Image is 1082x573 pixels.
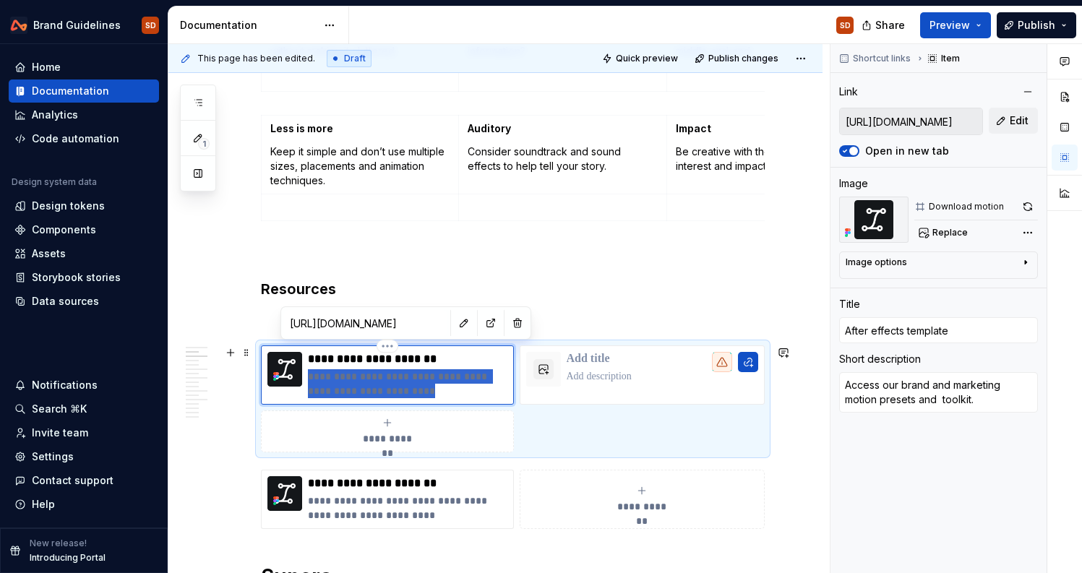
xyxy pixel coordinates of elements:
button: Publish changes [690,48,785,69]
div: SD [840,20,851,31]
span: Shortcut links [853,53,911,64]
a: Invite team [9,421,159,444]
div: Download motion [929,201,1004,212]
strong: Impact [676,122,711,134]
img: 0733df7c-e17f-4421-95a9-ced236ef1ff0.png [10,17,27,34]
div: SD [145,20,156,31]
strong: Less is more [270,122,333,134]
button: Quick preview [598,48,684,69]
div: Invite team [32,426,88,440]
a: Design tokens [9,194,159,217]
div: Link [839,85,858,99]
img: 3a8bb6f4-9567-4810-b92e-7b9cd4268315.png [267,476,302,511]
button: Publish [997,12,1076,38]
a: Assets [9,242,159,265]
div: Storybook stories [32,270,121,285]
a: Analytics [9,103,159,126]
div: Settings [32,449,74,464]
span: This page has been edited. [197,53,315,64]
img: 3a8bb6f4-9567-4810-b92e-7b9cd4268315.png [839,197,909,243]
h3: Resources [261,279,765,299]
div: Components [32,223,96,237]
button: Replace [914,223,974,243]
div: Short description [839,352,921,366]
button: Contact support [9,469,159,492]
div: Search ⌘K [32,402,87,416]
div: Notifications [32,378,98,392]
a: Components [9,218,159,241]
button: Help [9,493,159,516]
span: Publish [1018,18,1055,33]
div: Contact support [32,473,113,488]
div: Documentation [32,84,109,98]
button: Notifications [9,374,159,397]
div: Title [839,297,860,311]
input: Add title [839,317,1038,343]
a: Settings [9,445,159,468]
div: Documentation [180,18,317,33]
p: New release! [30,538,87,549]
label: Open in new tab [865,144,949,158]
button: Share [854,12,914,38]
a: Storybook stories [9,266,159,289]
span: Draft [344,53,366,64]
img: 3a8bb6f4-9567-4810-b92e-7b9cd4268315.png [267,352,302,387]
button: Shortcut links [835,48,917,69]
button: Brand GuidelinesSD [3,9,165,40]
a: Data sources [9,290,159,313]
div: Image options [846,257,907,268]
div: Design system data [12,176,97,188]
div: Design tokens [32,199,105,213]
a: Home [9,56,159,79]
a: Documentation [9,79,159,103]
button: Edit [989,108,1038,134]
span: Quick preview [616,53,678,64]
div: Brand Guidelines [33,18,121,33]
div: Data sources [32,294,99,309]
div: Image [839,176,868,191]
p: Consider soundtrack and sound effects to help tell your story. [468,145,658,173]
span: Publish changes [708,53,778,64]
button: Search ⌘K [9,397,159,421]
div: Code automation [32,132,119,146]
button: Preview [920,12,991,38]
span: Edit [1010,113,1029,128]
div: Analytics [32,108,78,122]
strong: Auditory [468,122,511,134]
span: Share [875,18,905,33]
button: Image options [846,257,1031,274]
textarea: Access our brand and marketing motion presets and toolkit. [839,372,1038,413]
p: Keep it simple and don’t use multiple sizes, placements and animation techniques. [270,145,450,188]
p: Introducing Portal [30,552,106,564]
p: Be creative with the motion piece to create interest and impact. [676,145,890,173]
div: Home [32,60,61,74]
div: Assets [32,246,66,261]
span: 1 [198,138,210,150]
div: Help [32,497,55,512]
span: Preview [929,18,970,33]
span: Replace [932,227,968,238]
a: Code automation [9,127,159,150]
